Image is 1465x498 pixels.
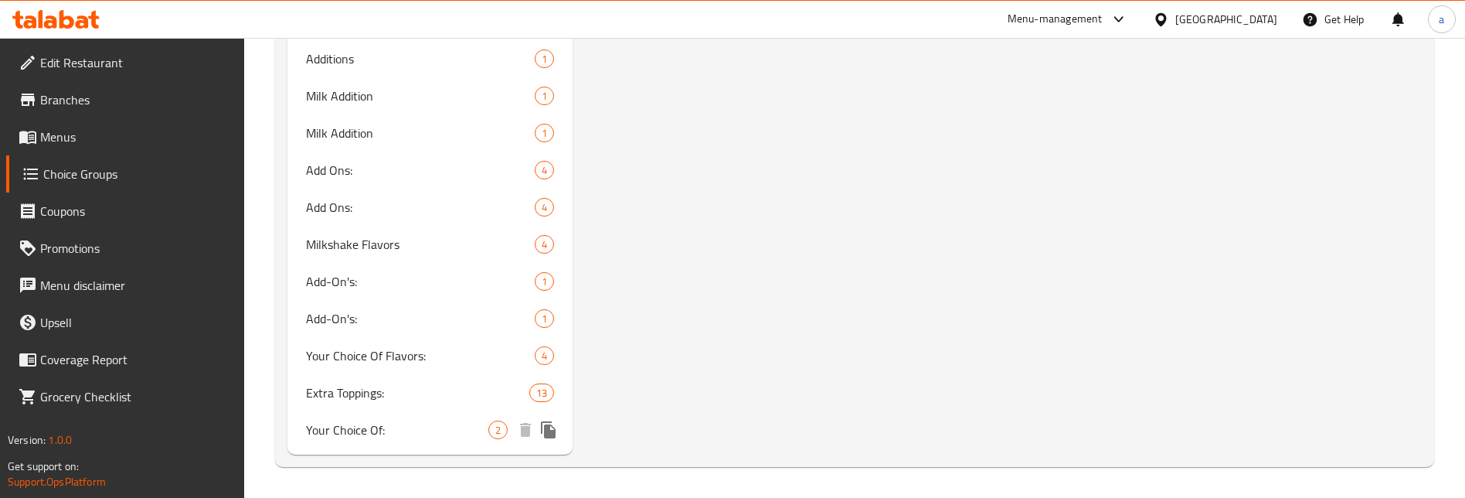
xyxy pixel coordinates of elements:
[530,386,553,401] span: 13
[535,235,554,254] div: Choices
[306,235,535,254] span: Milkshake Flavors
[287,374,573,411] div: Extra Toppings:13
[535,349,553,363] span: 4
[535,198,554,217] div: Choices
[6,230,245,267] a: Promotions
[488,421,508,439] div: Choices
[43,165,233,183] span: Choice Groups
[287,40,573,77] div: Additions1
[306,421,488,439] span: Your Choice Of:
[6,155,245,193] a: Choice Groups
[535,49,554,68] div: Choices
[1008,10,1103,29] div: Menu-management
[40,53,233,72] span: Edit Restaurant
[8,430,46,450] span: Version:
[287,77,573,114] div: Milk Addition1
[535,237,553,252] span: 4
[306,49,535,68] span: Additions
[287,263,573,300] div: Add-On's:1
[6,267,245,304] a: Menu disclaimer
[535,126,553,141] span: 1
[287,337,573,374] div: Your Choice Of Flavors:4
[287,152,573,189] div: Add Ons:4
[306,198,535,217] span: Add Ons:
[489,423,507,438] span: 2
[306,124,535,142] span: Milk Addition
[535,52,553,67] span: 1
[40,350,233,369] span: Coverage Report
[40,128,233,146] span: Menus
[6,81,245,118] a: Branches
[535,200,553,215] span: 4
[8,456,79,476] span: Get support on:
[287,114,573,152] div: Milk Addition1
[6,304,245,341] a: Upsell
[40,276,233,295] span: Menu disclaimer
[535,161,554,179] div: Choices
[306,309,535,328] span: Add-On's:
[40,239,233,258] span: Promotions
[514,418,537,442] button: delete
[306,87,535,105] span: Milk Addition
[537,418,560,442] button: duplicate
[306,384,529,402] span: Extra Toppings:
[40,90,233,109] span: Branches
[287,300,573,337] div: Add-On's:1
[40,313,233,332] span: Upsell
[306,346,535,365] span: Your Choice Of Flavors:
[6,378,245,415] a: Grocery Checklist
[6,193,245,230] a: Coupons
[287,411,573,449] div: Your Choice Of:2deleteduplicate
[287,189,573,226] div: Add Ons:4
[535,312,553,326] span: 1
[40,202,233,220] span: Coupons
[535,275,553,289] span: 1
[306,161,535,179] span: Add Ons:
[6,44,245,81] a: Edit Restaurant
[287,226,573,263] div: Milkshake Flavors4
[1439,11,1444,28] span: a
[6,341,245,378] a: Coverage Report
[535,309,554,328] div: Choices
[6,118,245,155] a: Menus
[535,124,554,142] div: Choices
[535,163,553,178] span: 4
[8,472,106,492] a: Support.OpsPlatform
[306,272,535,291] span: Add-On's:
[529,384,554,402] div: Choices
[535,272,554,291] div: Choices
[40,387,233,406] span: Grocery Checklist
[535,346,554,365] div: Choices
[48,430,72,450] span: 1.0.0
[1175,11,1277,28] div: [GEOGRAPHIC_DATA]
[535,89,553,104] span: 1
